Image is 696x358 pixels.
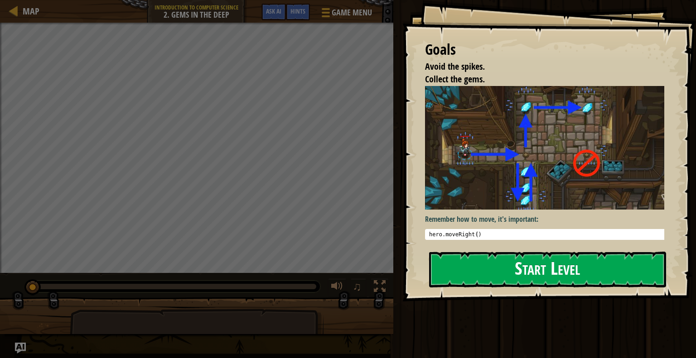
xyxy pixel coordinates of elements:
a: Map [18,5,39,17]
span: Game Menu [332,7,372,19]
button: Toggle fullscreen [371,278,389,297]
li: Collect the gems. [414,73,662,86]
div: Goals [425,39,664,60]
span: Ask AI [266,7,281,15]
li: Avoid the spikes. [414,60,662,73]
p: Remember how to move, it's important: [425,214,671,224]
span: Collect the gems. [425,73,485,85]
button: Ask AI [261,4,286,20]
span: Avoid the spikes. [425,60,485,72]
span: ♫ [353,280,362,293]
button: Ask AI [15,343,26,353]
span: Map [23,5,39,17]
span: Hints [290,7,305,15]
img: Gems in the deep [425,86,671,210]
button: Game Menu [314,4,377,25]
button: Adjust volume [328,278,346,297]
button: Start Level [429,252,666,287]
button: ♫ [351,278,366,297]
